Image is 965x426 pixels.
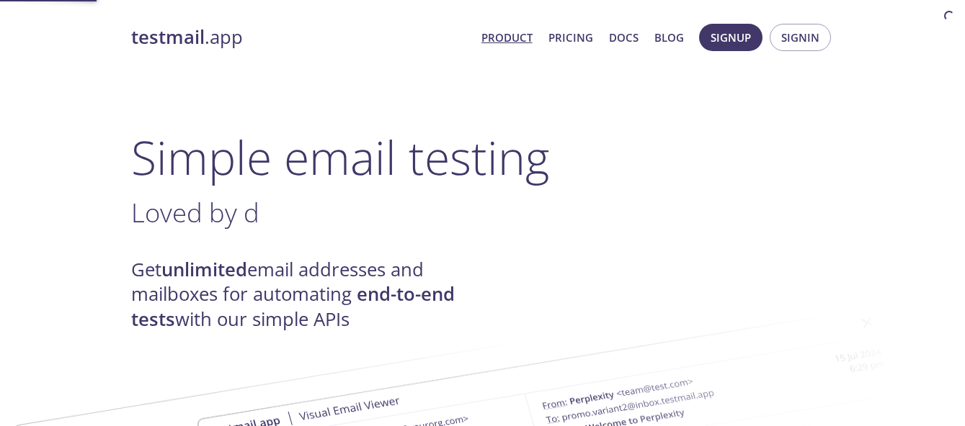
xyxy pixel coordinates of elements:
h4: Get email addresses and mailboxes for automating with our simple APIs [131,258,483,332]
strong: testmail [131,24,205,50]
a: testmail.app [131,25,470,50]
span: Signin [781,28,819,47]
button: Signup [699,24,762,51]
button: Signin [770,24,831,51]
a: Product [481,28,533,47]
h1: Simple email testing [131,130,835,185]
a: Blog [654,28,684,47]
span: Signup [711,28,751,47]
strong: unlimited [161,257,247,282]
a: Pricing [548,28,593,47]
span: Loved by d [131,194,259,230]
strong: end-to-end tests [131,281,455,331]
a: Docs [609,28,639,47]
